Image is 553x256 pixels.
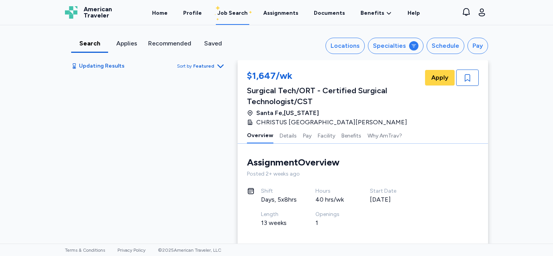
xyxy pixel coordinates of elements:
[158,247,221,253] span: © 2025 American Traveler, LLC
[247,170,479,178] div: Posted 2+ weeks ago
[367,127,402,143] button: Why AmTrav?
[177,61,225,71] button: Sort byFeatured
[280,127,297,143] button: Details
[370,195,406,204] div: [DATE]
[427,38,464,54] button: Schedule
[472,41,483,51] div: Pay
[198,39,228,48] div: Saved
[431,73,448,82] span: Apply
[177,63,192,69] span: Sort by
[315,218,351,228] div: 1
[247,127,273,143] button: Overview
[65,247,105,253] a: Terms & Conditions
[79,62,124,70] span: Updating Results
[261,187,297,195] div: Shift
[331,41,360,51] div: Locations
[325,38,365,54] button: Locations
[425,70,455,85] button: Apply
[247,85,423,107] div: Surgical Tech/ORT - Certified Surgical Technologist/CST
[193,63,214,69] span: Featured
[256,108,319,118] span: Santa Fe , [US_STATE]
[360,9,384,17] span: Benefits
[303,127,311,143] button: Pay
[256,118,407,127] span: CHRISTUS [GEOGRAPHIC_DATA][PERSON_NAME]
[84,6,112,19] span: American Traveler
[148,39,191,48] div: Recommended
[432,41,459,51] div: Schedule
[360,9,392,17] a: Benefits
[373,41,406,51] div: Specialties
[65,6,77,19] img: Logo
[368,38,423,54] button: Specialties
[247,70,423,84] div: $1,647/wk
[315,187,351,195] div: Hours
[315,211,351,218] div: Openings
[318,127,335,143] button: Facility
[111,39,142,48] div: Applies
[341,127,361,143] button: Benefits
[370,187,406,195] div: Start Date
[247,156,339,169] div: Assignment Overview
[261,211,297,218] div: Length
[216,1,249,25] a: Job Search
[117,247,145,253] a: Privacy Policy
[261,195,297,204] div: Days, 5x8hrs
[261,218,297,228] div: 13 weeks
[467,38,488,54] button: Pay
[74,39,105,48] div: Search
[315,195,351,204] div: 40 hrs/wk
[217,9,248,17] div: Job Search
